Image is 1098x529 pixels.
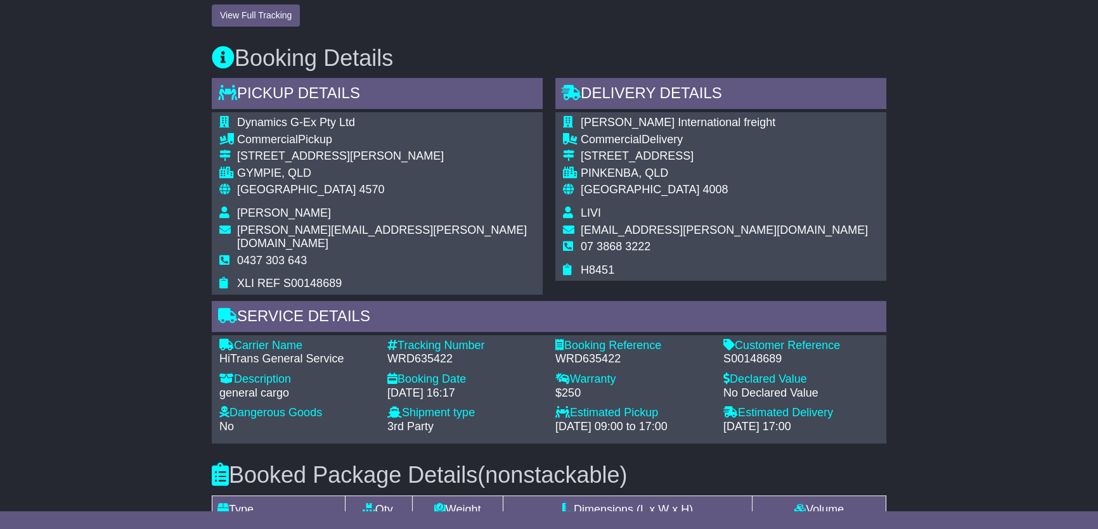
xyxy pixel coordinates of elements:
span: Dynamics G-Ex Pty Ltd [237,116,355,129]
td: Qty. [346,496,412,524]
span: No [219,420,234,433]
td: Type [212,496,346,524]
div: HiTrans General Service [219,352,375,366]
div: Service Details [212,301,886,335]
div: Tracking Number [387,339,543,353]
span: [PERSON_NAME] International freight [581,116,775,129]
span: XLI REF S00148689 [237,277,342,290]
span: H8451 [581,264,614,276]
td: Dimensions (L x W x H) [503,496,752,524]
td: Volume [752,496,886,524]
span: Commercial [237,133,298,146]
div: Description [219,373,375,386]
div: Estimated Delivery [723,406,879,420]
div: Shipment type [387,406,543,420]
span: 0437 303 643 [237,254,307,267]
div: [STREET_ADDRESS][PERSON_NAME] [237,150,535,163]
button: View Full Tracking [212,4,300,27]
td: Weight [412,496,503,524]
div: Pickup [237,133,535,147]
div: Estimated Pickup [555,406,711,420]
span: [GEOGRAPHIC_DATA] [237,183,356,196]
div: WRD635422 [555,352,711,366]
div: [STREET_ADDRESS] [581,150,868,163]
span: 3rd Party [387,420,434,433]
div: WRD635422 [387,352,543,366]
span: Commercial [581,133,642,146]
div: Pickup Details [212,78,543,112]
span: [PERSON_NAME] [237,207,331,219]
div: Customer Reference [723,339,879,353]
div: Booking Reference [555,339,711,353]
div: [DATE] 09:00 to 17:00 [555,420,711,434]
div: Delivery [581,133,868,147]
span: LIVI [581,207,601,219]
div: Delivery Details [555,78,886,112]
div: GYMPIE, QLD [237,167,535,181]
span: 4570 [359,183,384,196]
div: S00148689 [723,352,879,366]
div: PINKENBA, QLD [581,167,868,181]
span: 07 3868 3222 [581,240,650,253]
span: 4008 [702,183,728,196]
div: Declared Value [723,373,879,386]
span: (nonstackable) [477,462,627,488]
div: Booking Date [387,373,543,386]
div: general cargo [219,386,375,400]
span: [EMAIL_ADDRESS][PERSON_NAME][DOMAIN_NAME] [581,224,868,236]
div: $250 [555,386,711,400]
div: [DATE] 17:00 [723,420,879,434]
div: Warranty [555,373,711,386]
h3: Booking Details [212,46,886,71]
div: No Declared Value [723,386,879,400]
div: [DATE] 16:17 [387,386,543,400]
span: [GEOGRAPHIC_DATA] [581,183,699,196]
div: Carrier Name [219,339,375,353]
div: Dangerous Goods [219,406,375,420]
h3: Booked Package Details [212,462,886,488]
span: [PERSON_NAME][EMAIL_ADDRESS][PERSON_NAME][DOMAIN_NAME] [237,224,527,250]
